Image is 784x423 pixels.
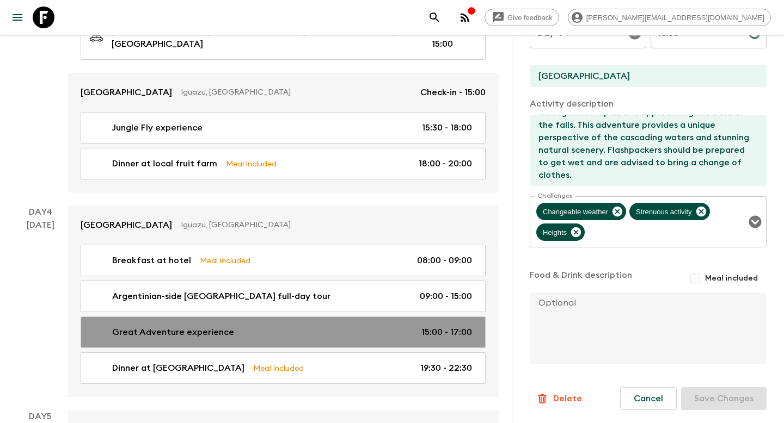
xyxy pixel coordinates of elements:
p: 14:00 - 15:00 [432,24,472,51]
a: Dinner at local fruit farmMeal Included18:00 - 20:00 [81,148,486,179]
p: Jungle Fly experience [112,121,203,134]
input: End Location (leave blank if same as Start) [530,65,758,87]
textarea: The [GEOGRAPHIC_DATA] full-day tour will provide Flashpackers with an immersive exploration of th... [530,115,758,186]
p: Day 4 [13,206,68,219]
div: [DATE] [27,219,54,397]
p: Iguazu, [GEOGRAPHIC_DATA] [181,220,477,231]
p: Dinner at [GEOGRAPHIC_DATA] [112,362,244,375]
button: Open [748,214,763,229]
p: [GEOGRAPHIC_DATA] [81,86,172,99]
span: Changeable weather [536,206,615,218]
p: 09:00 - 15:00 [420,290,472,303]
p: Meal Included [200,254,250,266]
p: Argentinian-side [GEOGRAPHIC_DATA] full-day tour [112,290,330,303]
div: Heights [536,223,585,241]
p: 15:30 - 18:00 [422,121,472,134]
p: Iguazu, [GEOGRAPHIC_DATA] [181,87,412,98]
div: Strenuous activity [629,203,710,220]
p: Great Adventure experience [112,326,234,339]
div: [PERSON_NAME][EMAIL_ADDRESS][DOMAIN_NAME] [568,9,771,26]
a: Jungle Fly experience15:30 - 18:00 [81,112,486,144]
button: Cancel [620,387,677,410]
span: Heights [536,226,573,239]
p: [GEOGRAPHIC_DATA]/[GEOGRAPHIC_DATA] ([GEOGRAPHIC_DATA]) > [GEOGRAPHIC_DATA] [112,24,414,51]
p: 08:00 - 09:00 [417,254,472,267]
p: Activity description [530,97,767,110]
p: 19:30 - 22:30 [420,362,472,375]
a: [GEOGRAPHIC_DATA]/[GEOGRAPHIC_DATA] ([GEOGRAPHIC_DATA]) > [GEOGRAPHIC_DATA]14:00 - 15:00 [81,15,486,60]
button: menu [7,7,28,28]
a: Breakfast at hotelMeal Included08:00 - 09:00 [81,245,486,276]
div: Changeable weather [536,203,626,220]
p: Dinner at local fruit farm [112,157,217,170]
a: Argentinian-side [GEOGRAPHIC_DATA] full-day tour09:00 - 15:00 [81,281,486,312]
button: Delete [530,388,588,409]
span: Meal included [705,273,758,284]
a: [GEOGRAPHIC_DATA]Iguazu, [GEOGRAPHIC_DATA]Check-in - 15:00 [68,73,499,112]
a: Dinner at [GEOGRAPHIC_DATA]Meal Included19:30 - 22:30 [81,352,486,384]
p: Food & Drink description [530,269,632,288]
p: Delete [553,392,582,405]
p: Day 5 [13,410,68,423]
p: Breakfast at hotel [112,254,191,267]
p: 18:00 - 20:00 [419,157,472,170]
span: Give feedback [501,14,559,22]
p: [GEOGRAPHIC_DATA] [81,219,172,232]
p: Check-in - 15:00 [420,86,486,99]
span: [PERSON_NAME][EMAIL_ADDRESS][DOMAIN_NAME] [580,14,770,22]
p: Meal Included [253,362,304,374]
button: search adventures [424,7,445,28]
p: 15:00 - 17:00 [421,326,472,339]
span: Strenuous activity [629,206,699,218]
a: Give feedback [485,9,559,26]
a: Great Adventure experience15:00 - 17:00 [81,316,486,348]
label: Challenges [537,191,572,201]
a: [GEOGRAPHIC_DATA]Iguazu, [GEOGRAPHIC_DATA] [68,206,499,245]
p: Meal Included [226,158,277,170]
